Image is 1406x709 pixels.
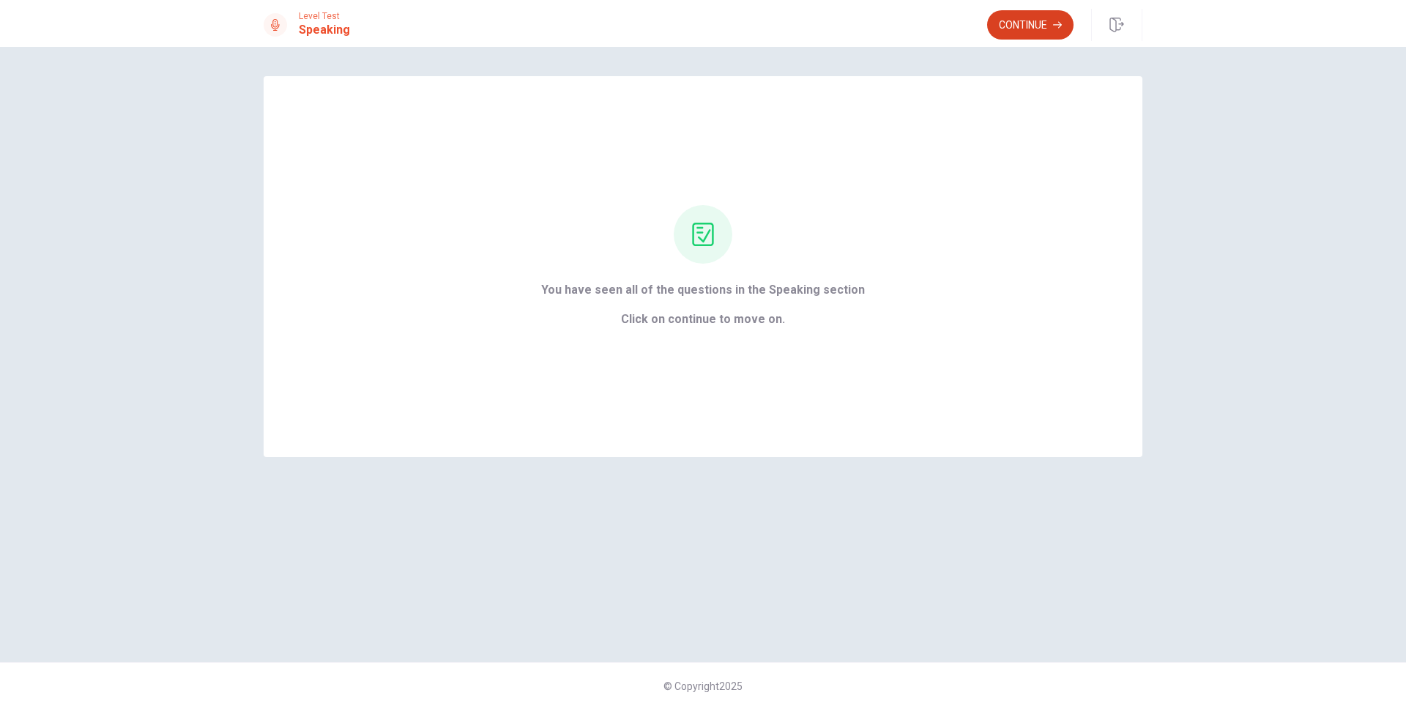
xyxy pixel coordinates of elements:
[541,311,865,328] span: Click on continue to move on.
[663,680,743,692] span: © Copyright 2025
[541,281,865,299] span: You have seen all of the questions in the Speaking section
[299,11,350,21] span: Level Test
[987,10,1074,40] button: Continue
[299,21,350,39] h1: Speaking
